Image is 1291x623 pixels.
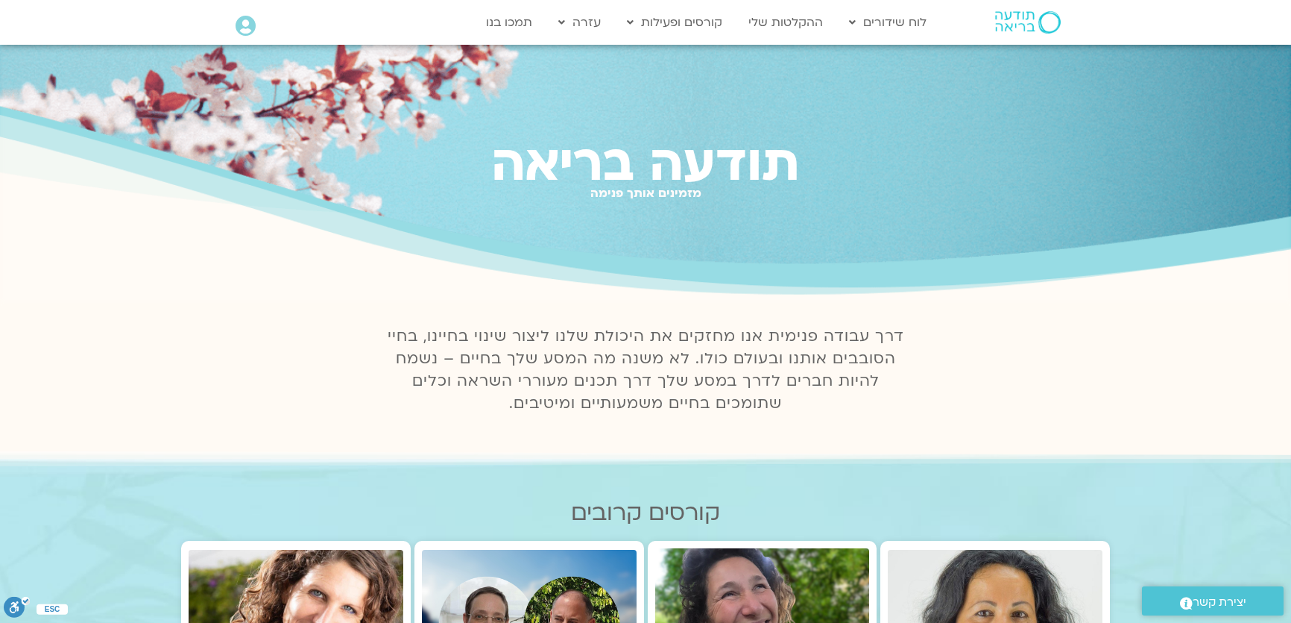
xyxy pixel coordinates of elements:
[1142,586,1284,616] a: יצירת קשר
[842,8,934,37] a: לוח שידורים
[181,500,1110,526] h2: קורסים קרובים
[995,11,1061,34] img: תודעה בריאה
[479,8,540,37] a: תמכו בנו
[619,8,730,37] a: קורסים ופעילות
[379,325,912,415] p: דרך עבודה פנימית אנו מחזקים את היכולת שלנו ליצור שינוי בחיינו, בחיי הסובבים אותנו ובעולם כולו. לא...
[741,8,830,37] a: ההקלטות שלי
[1193,592,1246,613] span: יצירת קשר
[551,8,608,37] a: עזרה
